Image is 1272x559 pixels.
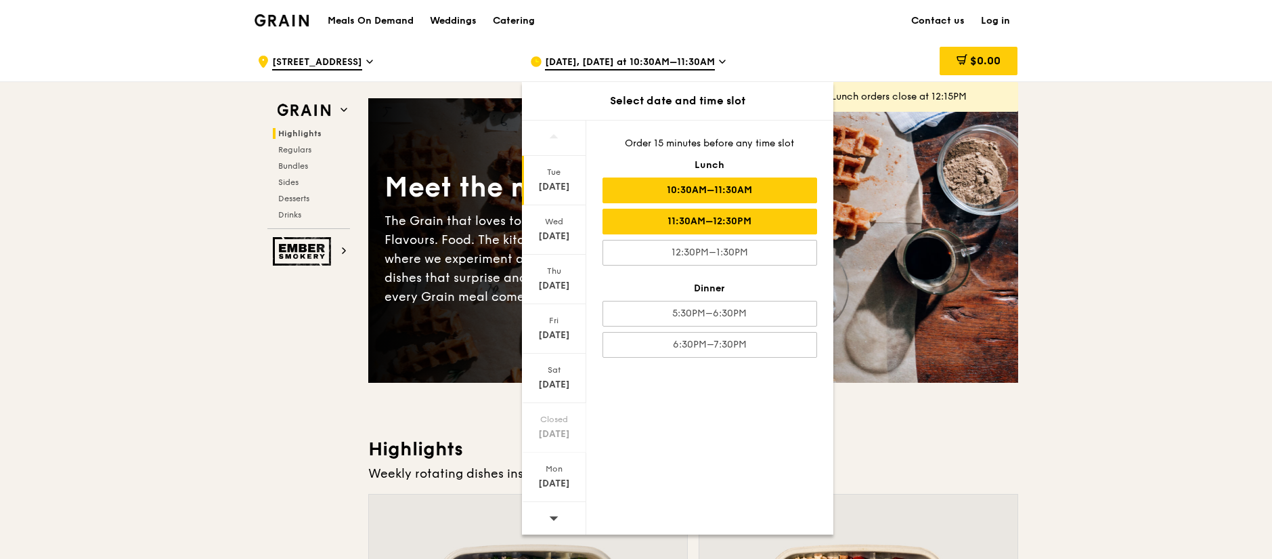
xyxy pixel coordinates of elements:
div: 10:30AM–11:30AM [602,178,817,203]
div: The Grain that loves to play. With ingredients. Flavours. Food. The kitchen is our happy place, w... [385,211,693,306]
div: Sat [524,365,584,375]
h3: Highlights [368,437,1018,461]
div: Tue [524,167,584,178]
div: Lunch [602,159,817,172]
span: Highlights [278,129,322,138]
a: Log in [973,1,1018,41]
div: Closed [524,414,584,425]
div: [DATE] [524,428,584,441]
a: Weddings [422,1,485,41]
div: [DATE] [524,230,584,243]
img: Grain [255,14,309,26]
img: Ember Smokery web logo [273,237,335,266]
div: Dinner [602,282,817,295]
div: Weekly rotating dishes inspired by flavours from around the world. [368,464,1018,483]
div: 5:30PM–6:30PM [602,301,817,327]
div: 6:30PM–7:30PM [602,332,817,358]
div: Thu [524,266,584,276]
div: Catering [493,1,535,41]
div: [DATE] [524,477,584,491]
img: Grain web logo [273,98,335,123]
div: 11:30AM–12:30PM [602,209,817,234]
div: Mon [524,463,584,474]
div: [DATE] [524,180,584,194]
div: Fri [524,315,584,326]
span: Drinks [278,210,301,220]
div: Lunch orders close at 12:15PM [831,90,1007,104]
div: Meet the new Grain [385,169,693,206]
a: Contact us [903,1,973,41]
div: Select date and time slot [522,93,833,109]
span: Desserts [278,194,309,203]
div: Weddings [430,1,477,41]
span: $0.00 [970,54,1001,67]
span: [STREET_ADDRESS] [272,56,362,70]
span: Bundles [278,161,308,171]
div: Order 15 minutes before any time slot [602,137,817,150]
div: Wed [524,216,584,227]
h1: Meals On Demand [328,14,414,28]
div: 12:30PM–1:30PM [602,240,817,266]
div: [DATE] [524,329,584,342]
a: Catering [485,1,543,41]
div: [DATE] [524,279,584,293]
span: Regulars [278,145,311,154]
div: [DATE] [524,378,584,392]
span: Sides [278,178,299,187]
span: [DATE], [DATE] at 10:30AM–11:30AM [545,56,715,70]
